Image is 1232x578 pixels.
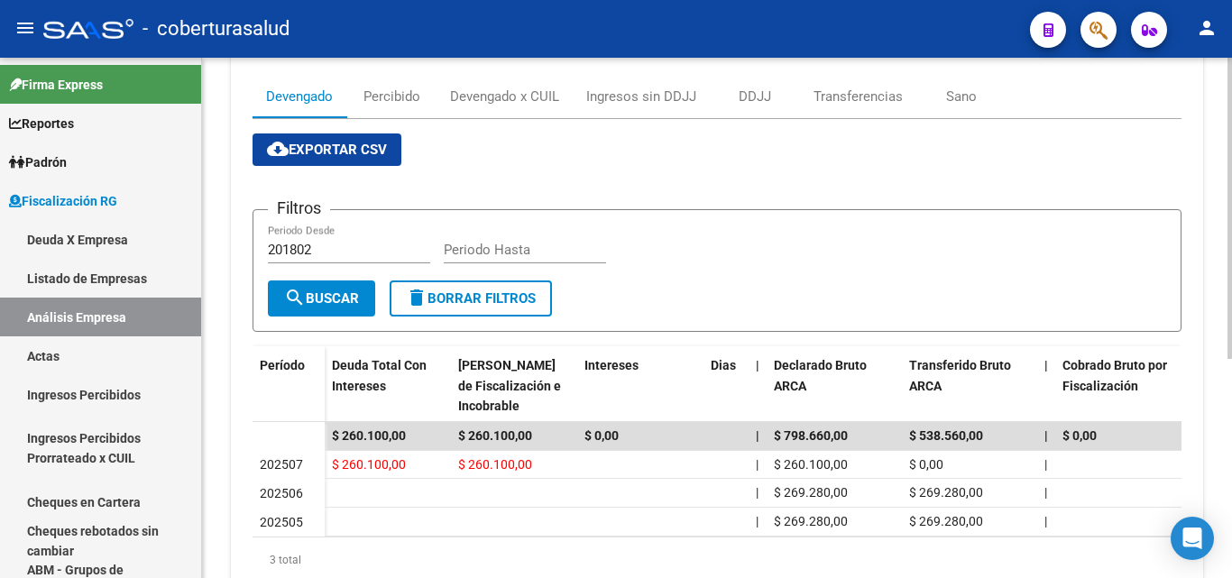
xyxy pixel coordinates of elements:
span: | [1044,457,1047,472]
datatable-header-cell: Cobrado Bruto por Fiscalización [1055,346,1191,426]
button: Borrar Filtros [390,280,552,317]
span: Período [260,358,305,372]
div: Sano [946,87,977,106]
span: $ 538.560,00 [909,428,983,443]
span: | [756,485,759,500]
span: $ 269.280,00 [774,485,848,500]
div: Open Intercom Messenger [1171,517,1214,560]
div: DDJJ [739,87,771,106]
div: Devengado [266,87,333,106]
span: Intereses [584,358,639,372]
datatable-header-cell: Intereses [577,346,703,426]
span: [PERSON_NAME] de Fiscalización e Incobrable [458,358,561,414]
span: $ 0,00 [909,457,943,472]
span: | [756,358,759,372]
span: Declarado Bruto ARCA [774,358,867,393]
span: Padrón [9,152,67,172]
span: $ 260.100,00 [458,457,532,472]
span: Borrar Filtros [406,290,536,307]
mat-icon: person [1196,17,1218,39]
span: $ 0,00 [584,428,619,443]
span: Cobrado Bruto por Fiscalización [1062,358,1167,393]
mat-icon: search [284,287,306,308]
datatable-header-cell: Dias [703,346,749,426]
span: $ 269.280,00 [909,485,983,500]
div: Percibido [363,87,420,106]
span: 202506 [260,486,303,500]
span: | [1044,428,1048,443]
span: 202507 [260,457,303,472]
datatable-header-cell: | [1037,346,1055,426]
span: Reportes [9,114,74,133]
datatable-header-cell: Declarado Bruto ARCA [767,346,902,426]
span: | [756,428,759,443]
span: | [1044,485,1047,500]
div: Transferencias [814,87,903,106]
datatable-header-cell: Período [253,346,325,422]
span: $ 269.280,00 [909,514,983,528]
datatable-header-cell: Transferido Bruto ARCA [902,346,1037,426]
datatable-header-cell: Deuda Bruta Neto de Fiscalización e Incobrable [451,346,577,426]
button: Buscar [268,280,375,317]
datatable-header-cell: Deuda Total Con Intereses [325,346,451,426]
button: Exportar CSV [253,133,401,166]
span: - coberturasalud [143,9,290,49]
span: Buscar [284,290,359,307]
span: | [1044,358,1048,372]
mat-icon: menu [14,17,36,39]
span: $ 260.100,00 [458,428,532,443]
datatable-header-cell: | [749,346,767,426]
span: $ 269.280,00 [774,514,848,528]
span: $ 0,00 [1062,428,1097,443]
mat-icon: cloud_download [267,138,289,160]
div: Devengado x CUIL [450,87,559,106]
span: 202505 [260,515,303,529]
div: Ingresos sin DDJJ [586,87,696,106]
span: | [1044,514,1047,528]
span: | [756,457,759,472]
span: Fiscalización RG [9,191,117,211]
span: Exportar CSV [267,142,387,158]
h3: Filtros [268,196,330,221]
span: Transferido Bruto ARCA [909,358,1011,393]
span: $ 798.660,00 [774,428,848,443]
span: $ 260.100,00 [774,457,848,472]
span: $ 260.100,00 [332,428,406,443]
span: | [756,514,759,528]
span: Deuda Total Con Intereses [332,358,427,393]
span: Firma Express [9,75,103,95]
span: $ 260.100,00 [332,457,406,472]
mat-icon: delete [406,287,428,308]
span: Dias [711,358,736,372]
